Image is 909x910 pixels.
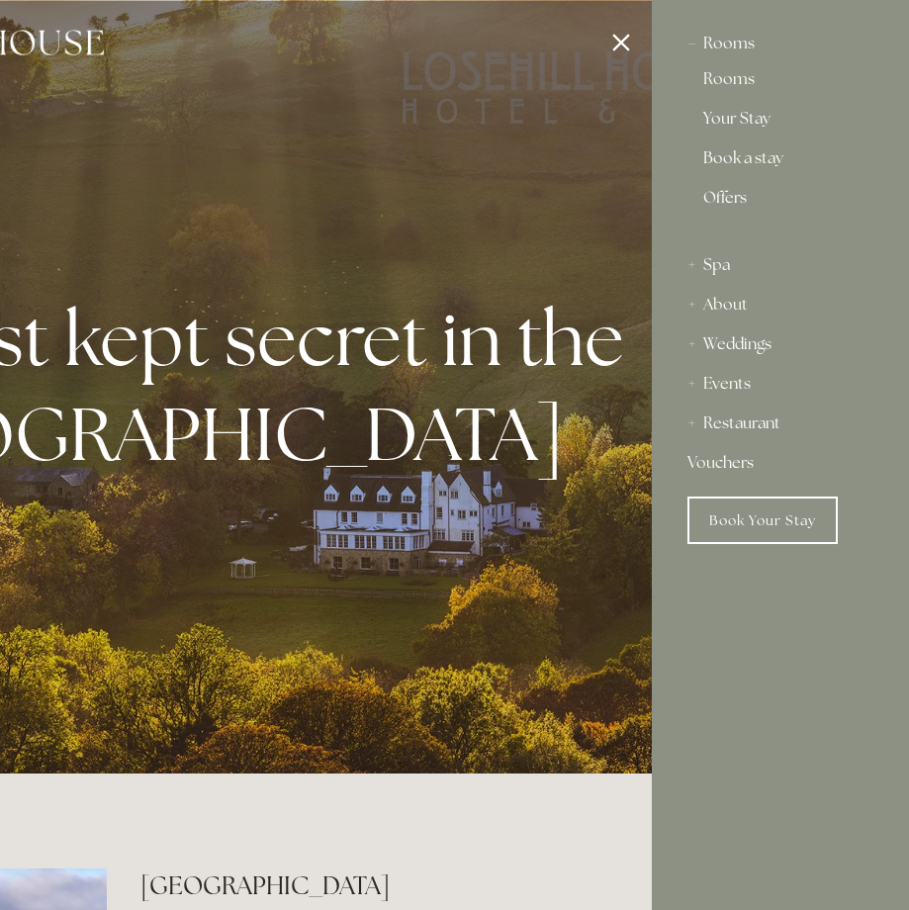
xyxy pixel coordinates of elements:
a: Book a stay [703,150,858,174]
a: Book Your Stay [687,497,838,544]
a: Vouchers [687,443,873,483]
a: Offers [703,190,858,222]
div: Spa [687,245,873,285]
a: Your Stay [703,111,858,135]
div: Weddings [687,324,873,364]
div: Events [687,364,873,404]
div: About [687,285,873,324]
div: Restaurant [687,404,873,443]
div: Rooms [687,24,873,63]
a: Rooms [703,71,858,95]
